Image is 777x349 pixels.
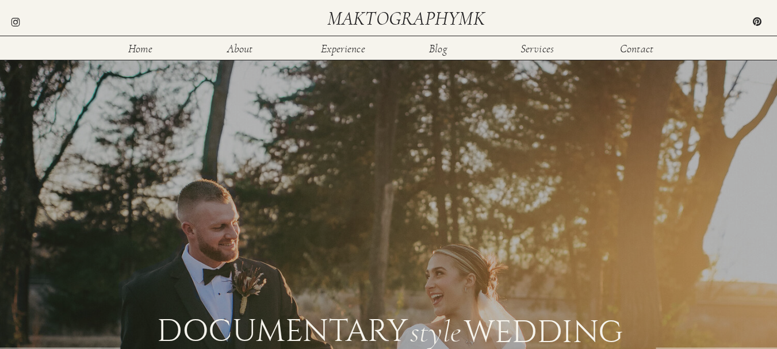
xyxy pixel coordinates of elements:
div: style [410,317,461,342]
a: Home [122,43,159,53]
div: WEDDING [464,317,621,342]
a: Experience [320,43,366,53]
a: Blog [420,43,457,53]
a: Services [519,43,556,53]
a: maktographymk [327,9,489,28]
a: About [221,43,259,53]
a: Contact [618,43,656,53]
div: documentary [157,316,404,343]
